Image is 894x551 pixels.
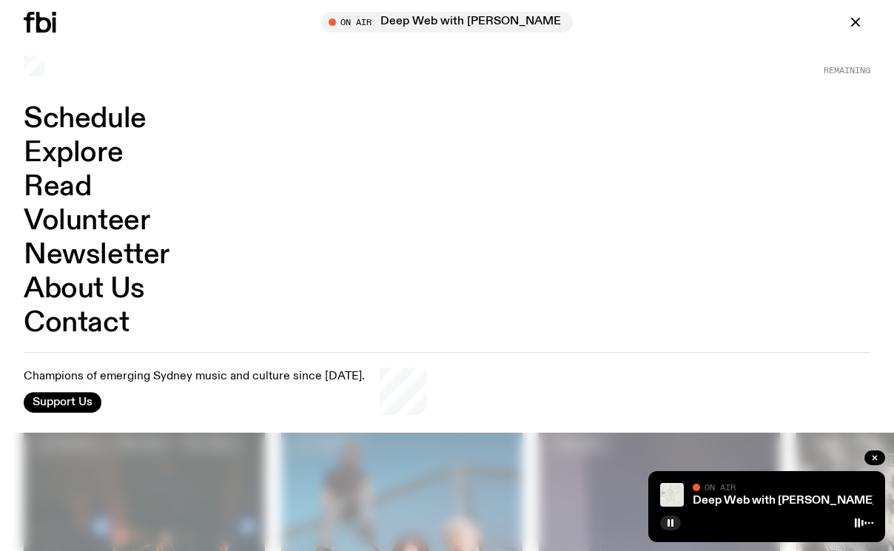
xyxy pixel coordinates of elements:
[24,105,147,133] a: Schedule
[321,12,573,33] button: On AirDeep Web with [PERSON_NAME]
[24,392,101,413] button: Support Us
[24,241,169,269] a: Newsletter
[24,207,149,235] a: Volunteer
[705,482,736,492] span: On Air
[33,396,93,409] span: Support Us
[693,495,876,507] a: Deep Web with [PERSON_NAME]
[24,139,123,167] a: Explore
[24,371,365,385] p: Champions of emerging Sydney music and culture since [DATE].
[24,173,91,201] a: Read
[24,275,145,303] a: About Us
[24,309,129,337] a: Contact
[824,67,870,75] span: Remaining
